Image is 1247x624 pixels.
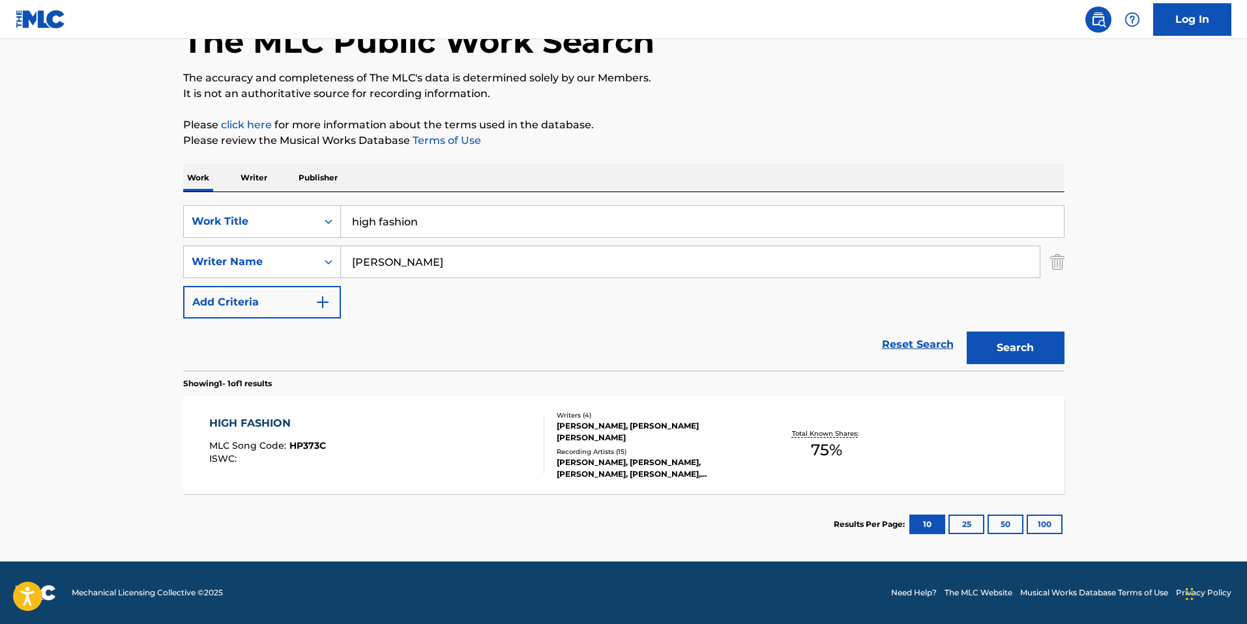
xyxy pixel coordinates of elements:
h1: The MLC Public Work Search [183,22,654,61]
button: 25 [948,515,984,534]
a: The MLC Website [945,587,1012,599]
form: Search Form [183,205,1064,371]
a: Log In [1153,3,1231,36]
p: Writer [237,164,271,191]
button: 100 [1027,515,1063,534]
a: Public Search [1085,7,1111,33]
a: Reset Search [875,330,960,359]
div: Work Title [192,214,309,229]
p: It is not an authoritative source for recording information. [183,86,1064,102]
span: MLC Song Code : [209,440,289,451]
p: Please for more information about the terms used in the database. [183,117,1064,133]
p: Publisher [295,164,342,191]
div: Help [1119,7,1145,33]
a: click here [221,119,272,131]
button: 10 [909,515,945,534]
p: The accuracy and completeness of The MLC's data is determined solely by our Members. [183,70,1064,86]
img: MLC Logo [16,10,66,29]
a: Musical Works Database Terms of Use [1020,587,1168,599]
div: [PERSON_NAME], [PERSON_NAME], [PERSON_NAME], [PERSON_NAME], [PERSON_NAME] [557,457,754,480]
p: Results Per Page: [834,518,908,530]
div: Drag [1186,574,1194,614]
p: Showing 1 - 1 of 1 results [183,378,272,390]
p: Please review the Musical Works Database [183,133,1064,149]
button: Add Criteria [183,286,341,319]
a: Privacy Policy [1176,587,1231,599]
iframe: Chat Widget [1182,561,1247,624]
div: HIGH FASHION [209,416,326,431]
div: Recording Artists ( 15 ) [557,447,754,457]
a: Need Help? [891,587,937,599]
p: Work [183,164,213,191]
img: Delete Criterion [1050,246,1064,278]
span: Mechanical Licensing Collective © 2025 [72,587,223,599]
img: 9d2ae6d4665cec9f34b9.svg [315,294,330,310]
img: search [1091,12,1106,27]
button: Search [967,332,1064,364]
a: HIGH FASHIONMLC Song Code:HP373CISWC:Writers (4)[PERSON_NAME], [PERSON_NAME] [PERSON_NAME]Recordi... [183,396,1064,494]
a: Terms of Use [410,134,481,147]
p: Total Known Shares: [792,429,862,438]
span: 75 % [811,438,842,462]
div: [PERSON_NAME], [PERSON_NAME] [PERSON_NAME] [557,420,754,444]
span: ISWC : [209,453,240,464]
div: Writers ( 4 ) [557,410,754,420]
span: HP373C [289,440,326,451]
img: logo [16,585,56,601]
div: Writer Name [192,254,309,270]
img: help [1124,12,1140,27]
button: 50 [988,515,1023,534]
